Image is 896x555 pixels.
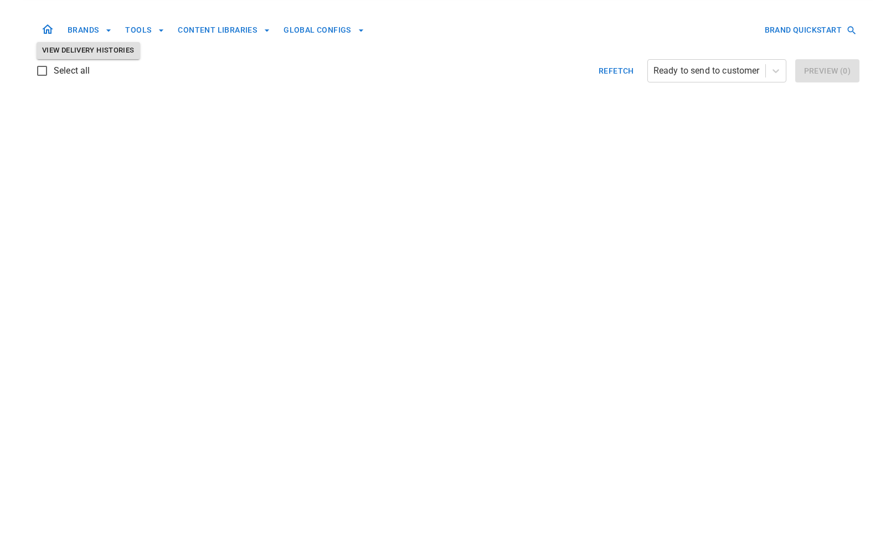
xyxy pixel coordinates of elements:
[63,20,116,40] button: BRANDS
[173,20,275,40] button: CONTENT LIBRARIES
[37,42,140,59] button: View Delivery Histories
[279,20,369,40] button: GLOBAL CONFIGS
[594,59,638,82] button: Refetch
[121,20,169,40] button: TOOLS
[760,20,859,40] button: BRAND QUICKSTART
[54,64,90,77] span: Select all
